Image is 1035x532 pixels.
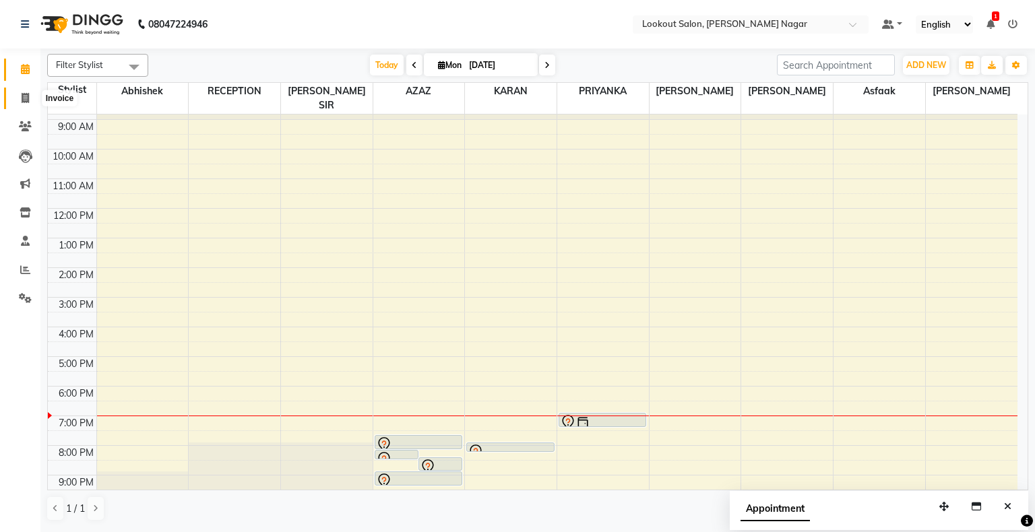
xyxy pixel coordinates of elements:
[741,497,810,521] span: Appointment
[834,83,925,100] span: Asfaak
[557,83,649,100] span: PRIYANKA
[56,327,96,341] div: 4:00 PM
[435,60,465,70] span: Mon
[465,55,532,75] input: 2025-09-01
[56,298,96,312] div: 3:00 PM
[375,472,462,485] div: mukesh, TK02, 09:00 PM-09:30 PM, Hair Cut - Haircut With Senior Stylist ([DEMOGRAPHIC_DATA])
[56,357,96,371] div: 5:00 PM
[51,209,96,223] div: 12:00 PM
[56,475,96,490] div: 9:00 PM
[56,446,96,460] div: 8:00 PM
[375,436,462,448] div: [PERSON_NAME], TK01, 07:45 PM-08:15 PM, Hair Cut - Haircut With Senior Stylist ([DEMOGRAPHIC_DATA])
[741,83,833,100] span: [PERSON_NAME]
[903,56,949,75] button: ADD NEW
[56,238,96,253] div: 1:00 PM
[148,5,208,43] b: 08047224946
[375,451,418,459] div: [PERSON_NAME], TK01, 08:15 PM-08:30 PM, Hair Cut - Shave ([DEMOGRAPHIC_DATA])
[926,83,1017,100] span: [PERSON_NAME]
[281,83,373,114] span: [PERSON_NAME] SIR
[189,83,280,100] span: RECEPTION
[97,83,189,100] span: abhishek
[48,83,96,97] div: Stylist
[992,11,999,21] span: 1
[998,496,1017,517] button: Close
[56,416,96,430] div: 7:00 PM
[650,83,741,100] span: [PERSON_NAME]
[55,120,96,134] div: 9:00 AM
[373,83,465,100] span: AZAZ
[906,60,946,70] span: ADD NEW
[34,5,127,43] img: logo
[50,179,96,193] div: 11:00 AM
[986,18,995,30] a: 1
[465,83,557,100] span: kARAN
[42,90,77,106] div: Invoice
[56,59,103,70] span: Filter Stylist
[419,458,462,470] div: [PERSON_NAME], TK03, 08:30 PM-09:00 PM, Hair Cut - Haircut With Senior Stylist ([DEMOGRAPHIC_DATA])
[56,268,96,282] div: 2:00 PM
[50,149,96,164] div: 10:00 AM
[370,55,404,75] span: Today
[559,413,646,426] div: [PERSON_NAME] [DATE], TK05, 07:00 PM-07:30 PM, Waxing - Full Legs (Liposoluble)
[66,502,85,516] span: 1 / 1
[777,55,895,75] input: Search Appointment
[467,443,553,451] div: [PERSON_NAME] - 2365, TK04, 08:00 PM-08:15 PM, Hair Cut - [PERSON_NAME] Trim ([DEMOGRAPHIC_DATA])
[56,387,96,401] div: 6:00 PM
